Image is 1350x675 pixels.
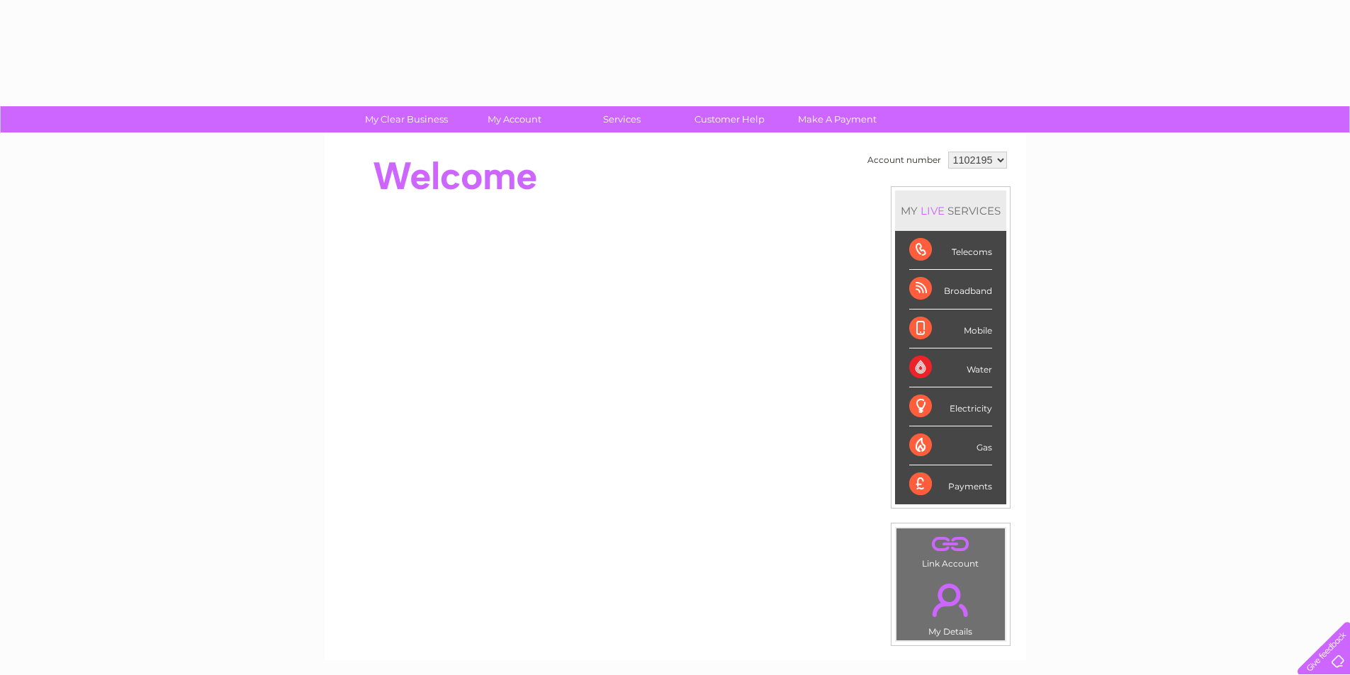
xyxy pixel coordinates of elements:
a: Services [563,106,680,132]
a: My Account [456,106,573,132]
div: Water [909,348,992,387]
td: Account number [864,148,945,172]
div: Telecoms [909,231,992,270]
a: My Clear Business [348,106,465,132]
td: My Details [896,572,1006,641]
div: Broadband [909,270,992,309]
div: MY SERVICES [895,191,1006,231]
div: Payments [909,465,992,504]
div: Electricity [909,387,992,426]
td: Link Account [896,528,1006,572]
a: . [900,532,1001,557]
a: Make A Payment [779,106,896,132]
div: Mobile [909,310,992,348]
a: . [900,575,1001,625]
a: Customer Help [671,106,788,132]
div: Gas [909,426,992,465]
div: LIVE [918,204,947,217]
